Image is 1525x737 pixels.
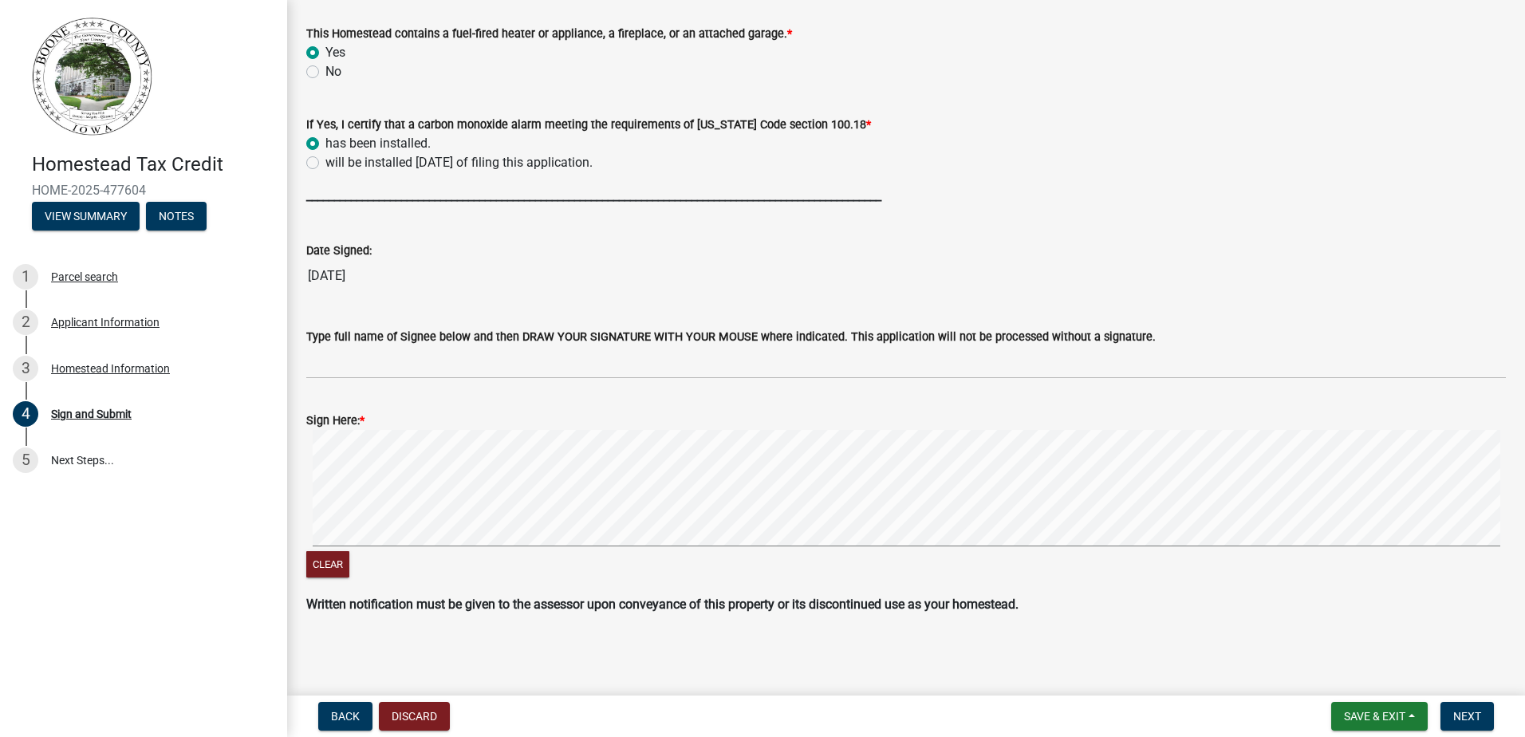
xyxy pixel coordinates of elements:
[306,416,365,427] label: Sign Here:
[325,43,345,62] label: Yes
[13,356,38,381] div: 3
[325,153,593,172] label: will be installed [DATE] of filing this application.
[306,188,881,203] strong: _________________________________________________________________________________________________...
[13,401,38,427] div: 4
[331,710,360,723] span: Back
[379,702,450,731] button: Discard
[325,134,431,153] label: has been installed.
[318,702,372,731] button: Back
[1344,710,1405,723] span: Save & Exit
[306,246,372,257] label: Date Signed:
[325,62,341,81] label: No
[306,551,349,577] button: Clear
[306,29,792,40] label: This Homestead contains a fuel-fired heater or appliance, a fireplace, or an attached garage.
[32,183,255,198] span: HOME-2025-477604
[306,120,871,131] label: If Yes, I certify that a carbon monoxide alarm meeting the requirements of [US_STATE] Code sectio...
[146,202,207,231] button: Notes
[51,271,118,282] div: Parcel search
[306,597,1019,612] strong: Written notification must be given to the assessor upon conveyance of this property or its discon...
[1331,702,1428,731] button: Save & Exit
[51,317,160,328] div: Applicant Information
[32,17,153,136] img: Boone County, Iowa
[13,447,38,473] div: 5
[306,332,1156,343] label: Type full name of Signee below and then DRAW YOUR SIGNATURE WITH YOUR MOUSE where indicated. This...
[32,202,140,231] button: View Summary
[13,309,38,335] div: 2
[51,363,170,374] div: Homestead Information
[32,211,140,223] wm-modal-confirm: Summary
[32,153,274,176] h4: Homestead Tax Credit
[1453,710,1481,723] span: Next
[51,408,132,420] div: Sign and Submit
[1440,702,1494,731] button: Next
[13,264,38,290] div: 1
[146,211,207,223] wm-modal-confirm: Notes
